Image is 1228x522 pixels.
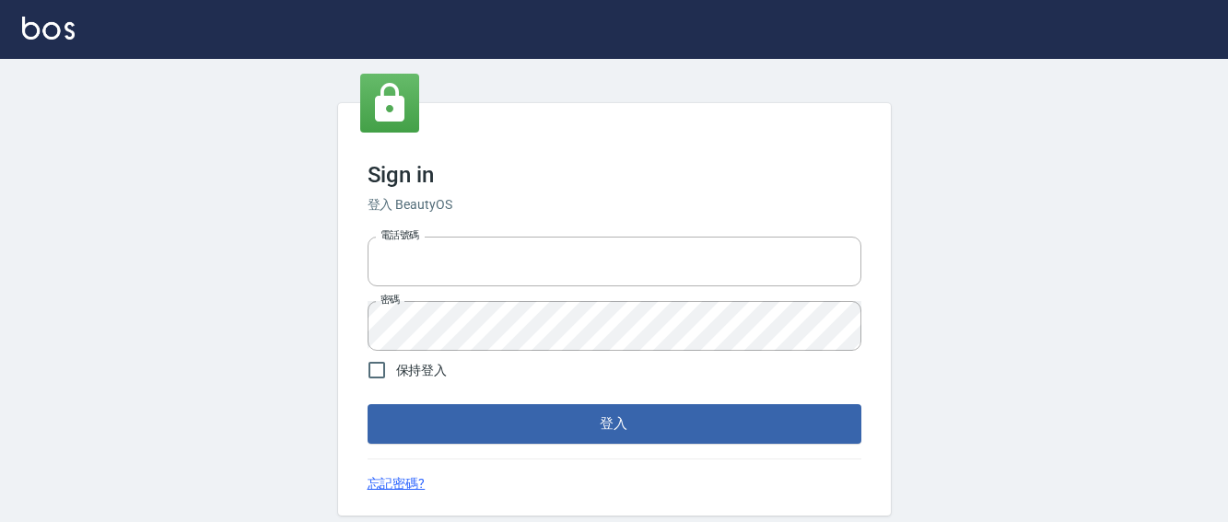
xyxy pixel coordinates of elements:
h6: 登入 BeautyOS [368,195,861,215]
label: 密碼 [380,293,400,307]
span: 保持登入 [396,361,448,380]
button: 登入 [368,404,861,443]
img: Logo [22,17,75,40]
a: 忘記密碼? [368,474,426,493]
h3: Sign in [368,162,861,188]
label: 電話號碼 [380,228,419,242]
